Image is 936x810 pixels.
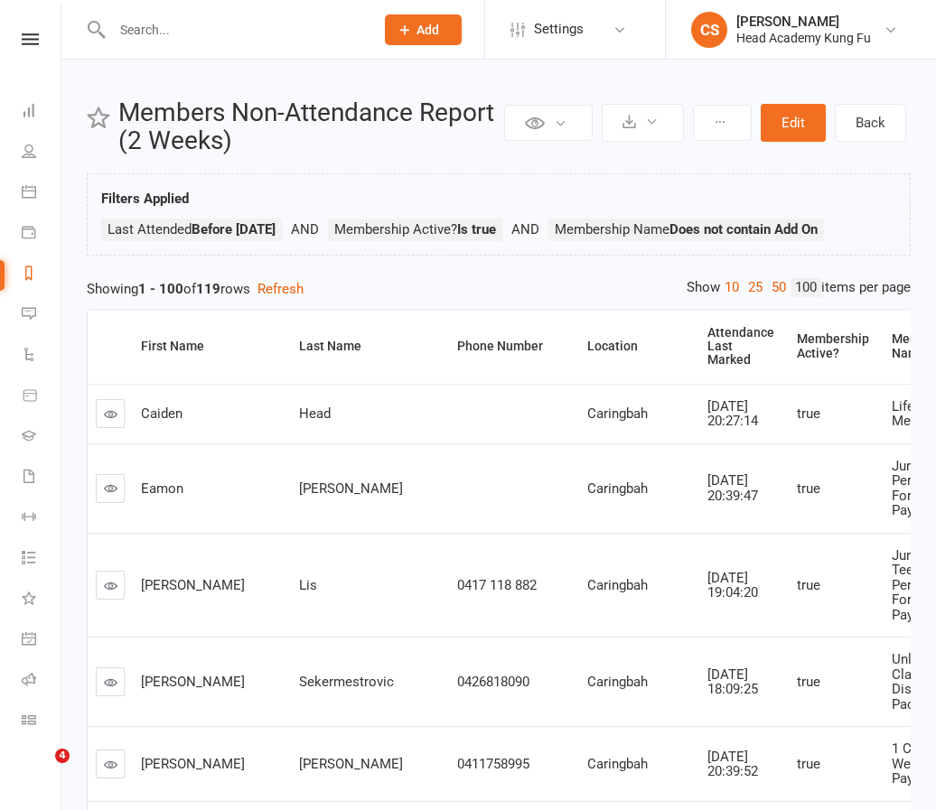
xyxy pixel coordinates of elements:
div: Head Academy Kung Fu [736,30,871,46]
a: Back [835,104,906,142]
div: CS [691,12,727,48]
div: Last Name [299,340,435,353]
span: [PERSON_NAME] [141,674,245,690]
span: Caringbah [587,756,648,772]
a: Dashboard [22,92,62,133]
strong: Is true [457,221,496,237]
strong: 119 [196,281,220,297]
span: Lis [299,577,317,593]
span: 4 [55,749,70,763]
a: Reports [22,255,62,295]
button: Add [385,14,462,45]
strong: Filters Applied [101,191,189,207]
a: 50 [767,278,791,297]
a: What's New [22,580,62,620]
a: 10 [720,278,744,297]
span: Membership Name [555,221,818,237]
span: Settings [534,9,584,50]
div: [PERSON_NAME] [736,14,871,30]
a: Roll call kiosk mode [22,661,62,702]
span: Caringbah [587,405,648,422]
div: Location [587,340,685,353]
h2: Members Non-Attendance Report (2 Weeks) [118,99,500,155]
span: [PERSON_NAME] [299,480,403,497]
div: Show items per page [687,278,911,297]
span: [PERSON_NAME] [299,756,403,772]
span: Sekermestrovic [299,674,394,690]
span: Eamon [141,480,183,497]
a: Class kiosk mode [22,702,62,742]
div: Membership Active? [797,332,869,360]
span: Last Attended [108,221,276,237]
span: [DATE] 20:39:52 [707,749,758,780]
strong: Before [DATE] [192,221,276,237]
span: Caringbah [587,674,648,690]
span: 0426818090 [457,674,529,690]
span: [DATE] 20:27:14 [707,398,758,430]
div: Phone Number [457,340,565,353]
a: Product Sales [22,377,62,417]
button: Refresh [257,278,304,300]
strong: 1 - 100 [138,281,183,297]
span: Caringbah [587,577,648,593]
button: Edit [761,104,826,142]
span: true [797,577,820,593]
span: [DATE] 19:04:20 [707,570,758,601]
span: true [797,674,820,690]
a: Calendar [22,173,62,214]
span: [PERSON_NAME] [141,756,245,772]
span: 0411758995 [457,756,529,772]
span: Caringbah [587,480,648,497]
span: [DATE] 18:09:25 [707,666,758,698]
span: [DATE] 20:39:47 [707,472,758,504]
span: Caiden [141,405,183,422]
span: Membership Active? [334,221,496,237]
div: Attendance Last Marked [707,326,774,368]
span: true [797,405,820,422]
span: [PERSON_NAME] [141,577,245,593]
span: Head [299,405,331,422]
strong: Does not contain Add On [669,221,818,237]
span: true [797,756,820,772]
iframe: Intercom live chat [18,749,61,792]
a: 25 [744,278,767,297]
span: Add [417,23,439,37]
a: People [22,133,62,173]
span: 0417 118 882 [457,577,537,593]
a: Payments [22,214,62,255]
input: Search... [107,17,361,42]
span: true [797,480,820,497]
div: First Name [141,340,276,353]
a: 100 [791,278,821,297]
a: General attendance kiosk mode [22,620,62,661]
div: Showing of rows [87,278,911,300]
